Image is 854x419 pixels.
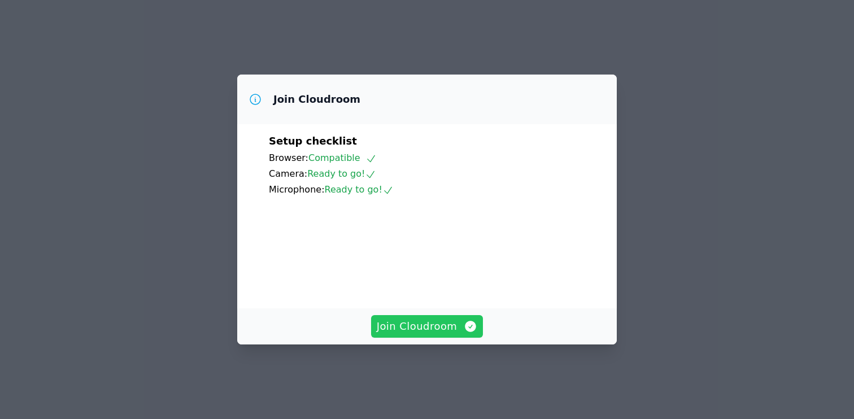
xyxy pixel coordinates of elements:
h3: Join Cloudroom [273,93,360,106]
span: Join Cloudroom [377,318,478,334]
span: Compatible [308,152,377,163]
span: Setup checklist [269,135,357,147]
span: Ready to go! [325,184,394,195]
span: Camera: [269,168,307,179]
span: Browser: [269,152,308,163]
span: Ready to go! [307,168,376,179]
span: Microphone: [269,184,325,195]
button: Join Cloudroom [371,315,483,338]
